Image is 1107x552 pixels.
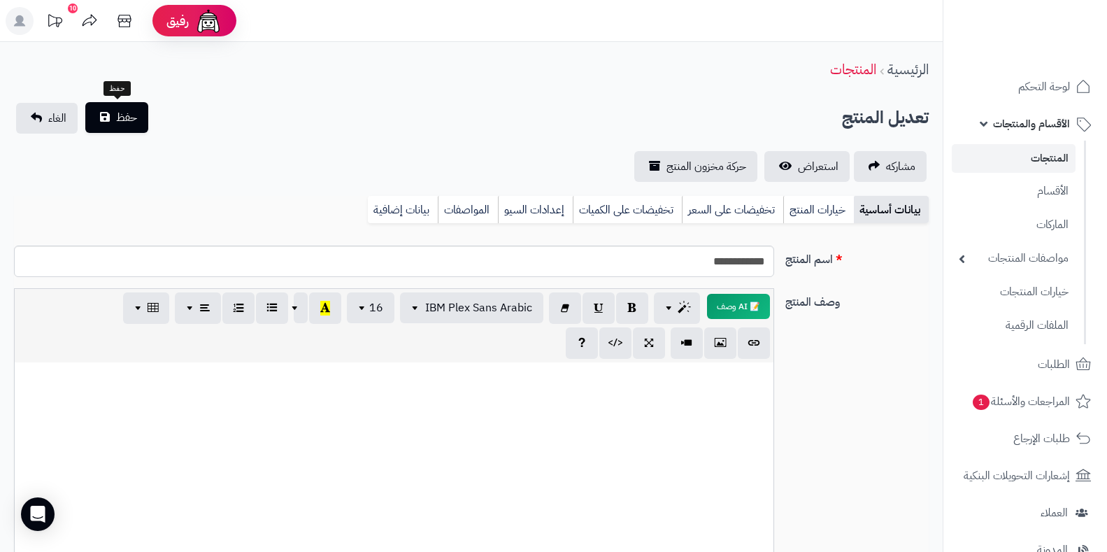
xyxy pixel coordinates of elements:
a: خيارات المنتج [783,196,854,224]
label: اسم المنتج [780,246,934,268]
a: تحديثات المنصة [37,7,72,38]
h2: تعديل المنتج [842,104,929,132]
button: حفظ [85,102,148,133]
a: مواصفات المنتجات [952,243,1076,274]
a: الأقسام [952,176,1076,206]
a: إشعارات التحويلات البنكية [952,459,1099,493]
a: بيانات إضافية [368,196,438,224]
span: طلبات الإرجاع [1013,429,1070,448]
span: الأقسام والمنتجات [993,114,1070,134]
span: 1 [973,395,990,410]
span: رفيق [166,13,189,29]
a: إعدادات السيو [498,196,573,224]
a: لوحة التحكم [952,70,1099,104]
button: IBM Plex Sans Arabic [400,292,543,323]
a: بيانات أساسية [854,196,929,224]
span: الغاء [48,110,66,127]
span: إشعارات التحويلات البنكية [964,466,1070,486]
button: 📝 AI وصف [707,294,770,319]
a: طلبات الإرجاع [952,422,1099,455]
a: الطلبات [952,348,1099,381]
img: ai-face.png [194,7,222,35]
span: IBM Plex Sans Arabic [425,299,532,316]
span: مشاركه [886,158,915,175]
a: الغاء [16,103,78,134]
a: خيارات المنتجات [952,277,1076,307]
a: العملاء [952,496,1099,530]
a: المواصفات [438,196,498,224]
a: المراجعات والأسئلة1 [952,385,1099,418]
span: العملاء [1041,503,1068,523]
a: المنتجات [830,59,876,80]
span: حفظ [116,109,137,126]
label: وصف المنتج [780,288,934,311]
div: Open Intercom Messenger [21,497,55,531]
button: 16 [347,292,394,323]
a: حركة مخزون المنتج [634,151,757,182]
a: استعراض [764,151,850,182]
span: 16 [369,299,383,316]
span: استعراض [798,158,838,175]
div: حفظ [103,81,131,97]
a: المنتجات [952,144,1076,173]
a: الملفات الرقمية [952,311,1076,341]
span: لوحة التحكم [1018,77,1070,97]
span: الطلبات [1038,355,1070,374]
a: الماركات [952,210,1076,240]
a: تخفيضات على السعر [682,196,783,224]
span: حركة مخزون المنتج [666,158,746,175]
div: 10 [68,3,78,13]
a: الرئيسية [887,59,929,80]
a: تخفيضات على الكميات [573,196,682,224]
span: المراجعات والأسئلة [971,392,1070,411]
a: مشاركه [854,151,927,182]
